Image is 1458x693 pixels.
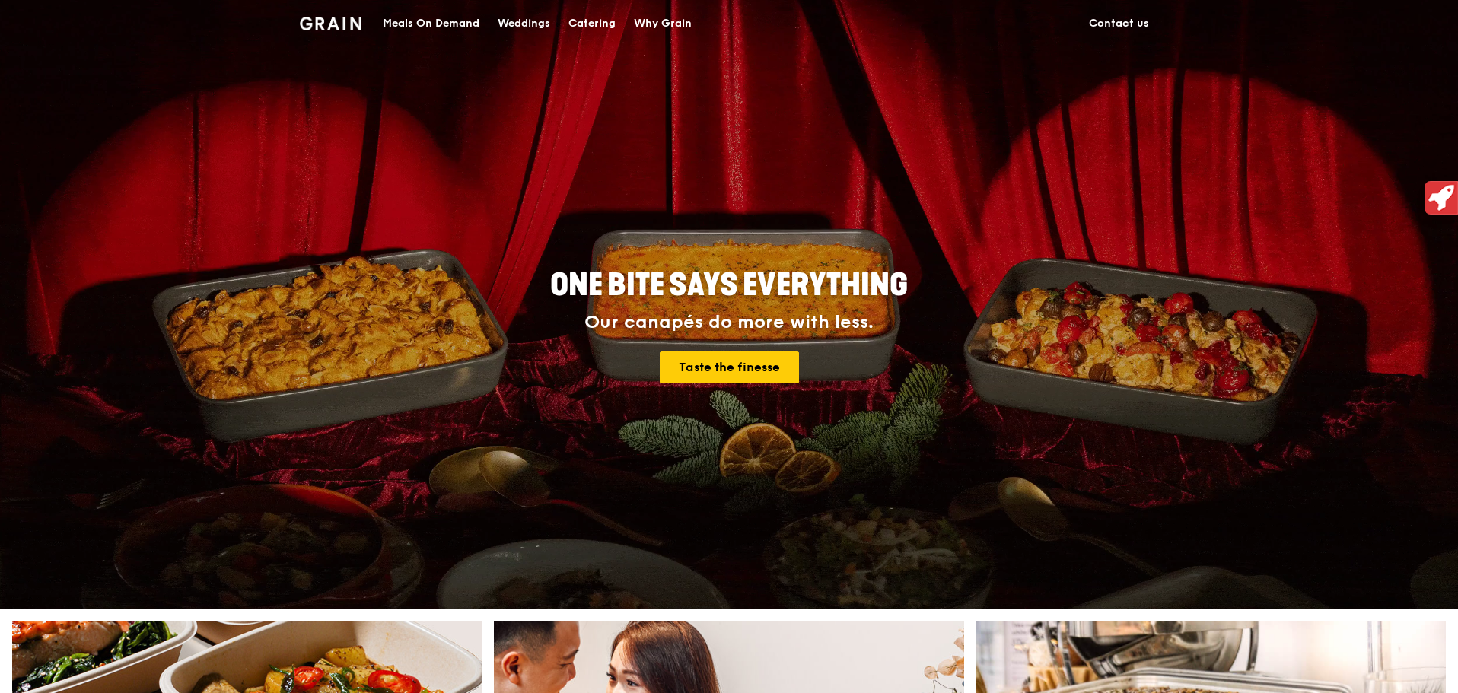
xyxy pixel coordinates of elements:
[489,1,559,46] a: Weddings
[660,351,799,383] a: Taste the finesse
[568,1,616,46] div: Catering
[1080,1,1158,46] a: Contact us
[498,1,550,46] div: Weddings
[634,1,692,46] div: Why Grain
[455,312,1003,333] div: Our canapés do more with less.
[559,1,625,46] a: Catering
[625,1,701,46] a: Why Grain
[300,17,361,30] img: Grain
[383,1,479,46] div: Meals On Demand
[550,267,908,304] span: ONE BITE SAYS EVERYTHING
